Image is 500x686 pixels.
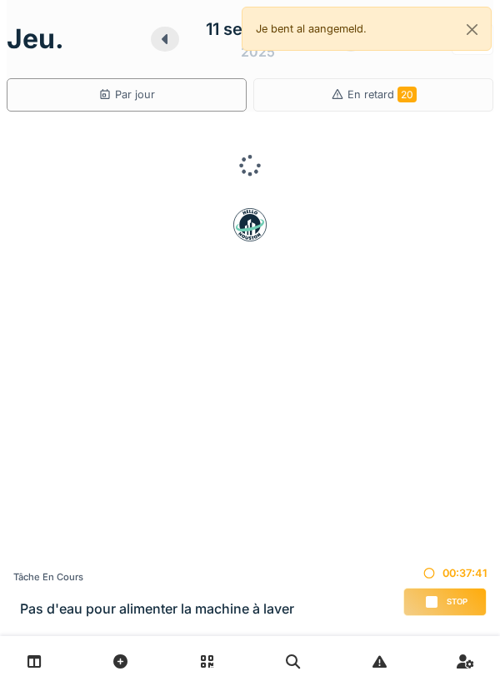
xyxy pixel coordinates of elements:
[453,7,491,52] button: Close
[447,596,467,608] span: Stop
[206,17,310,42] div: 11 septembre
[241,42,275,62] div: 2025
[347,88,417,101] span: En retard
[233,208,267,241] img: badge-BVDL4wpA.svg
[20,601,294,617] h3: Pas d'eau pour alimenter la machine à laver
[98,87,155,102] div: Par jour
[242,7,492,51] div: Je bent al aangemeld.
[397,87,417,102] span: 20
[403,565,487,581] div: 00:37:41
[13,570,294,584] div: Tâche en cours
[7,23,64,55] h1: jeu.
